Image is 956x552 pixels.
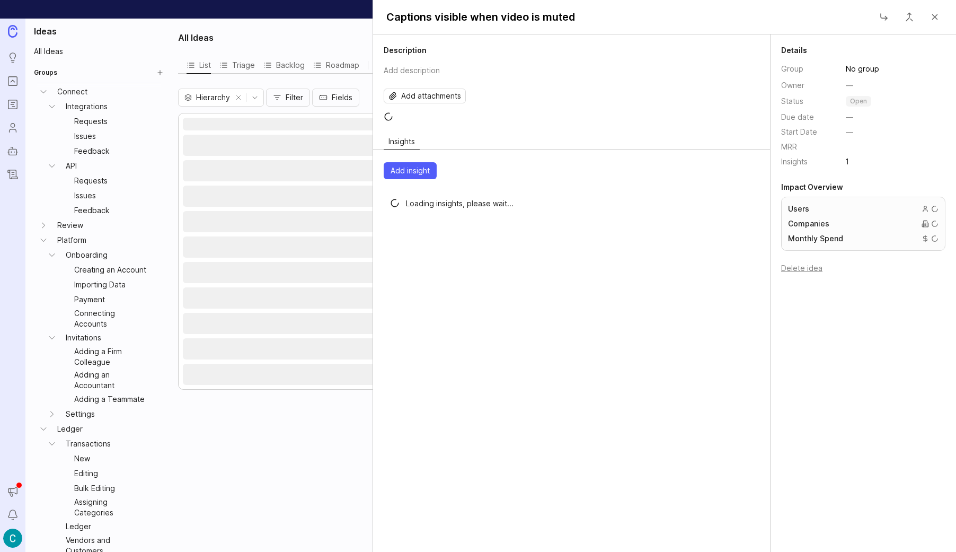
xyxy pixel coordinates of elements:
span: Add attachments [401,91,461,101]
span: Insights [781,157,808,166]
button: Connect expand [34,84,53,99]
span: Fields [332,92,352,103]
button: Add insight [384,162,437,179]
a: Integrations [61,99,153,114]
button: List [187,57,211,73]
button: Announcements [3,482,22,501]
button: Close [924,6,945,28]
a: Roadmap [313,57,359,73]
h2: Description [384,45,759,56]
a: Autopilot [3,142,22,161]
a: Onboarding [61,248,153,262]
button: Add attachments [384,89,466,103]
a: Payment [70,292,153,307]
button: Platform expand [34,233,53,248]
a: Changelog [3,165,22,184]
button: description [380,60,759,80]
span: Insights [384,135,419,148]
svg: toggle icon [246,93,263,102]
button: Settings expand [42,407,61,422]
button: Ledger expand [34,422,53,436]
button: Due date [839,110,860,125]
a: Invitations [61,330,153,345]
p: Loading insights, please wait... [406,198,514,209]
span: Hierarchy [196,92,230,103]
a: Adding a Firm Colleague [70,345,153,369]
a: Feedback [70,203,153,218]
span: Status [781,97,803,106]
img: Canny Home [8,25,17,37]
button: Invitations expand [42,330,61,345]
button: Filter [266,89,310,107]
p: open [850,97,867,106]
img: Craig Walker [3,529,22,548]
a: Platform [53,233,153,248]
button: Delete idea [781,264,822,273]
a: Creating an Account [70,262,153,277]
div: toggle menu [839,60,945,78]
a: Editing [70,466,153,481]
a: API [61,159,153,173]
a: Assigning Categories [70,496,153,519]
a: Issues [70,188,153,203]
a: Bulk Editing [70,481,153,496]
div: toggle menu [839,93,945,110]
a: Review [53,218,153,233]
a: Requests [70,173,153,188]
h2: Impact Overview [781,182,945,192]
span: Monthly Spend [788,233,843,244]
a: Requests [70,114,153,129]
a: Users [3,118,22,137]
a: Portal [3,72,22,91]
span: 1 [839,155,855,168]
a: Triage [219,57,255,73]
button: Integrations expand [42,99,61,114]
input: No group [846,63,944,75]
a: Backlog [263,57,305,73]
span: Owner [781,81,804,90]
a: Connecting Accounts [70,307,153,330]
button: Transactions expand [42,436,61,451]
div: toggle menu [178,89,264,107]
button: remove selection [231,90,246,105]
span: Start Date [781,127,817,136]
span: Add insight [391,165,430,176]
a: Adding an Accountant [70,369,153,392]
a: Connect [53,84,153,99]
button: Close button [873,6,895,28]
a: Feedback [70,144,153,159]
a: Issues [70,129,153,144]
a: Ideas [3,48,22,67]
button: Create Group [153,65,167,80]
button: Notifications [3,505,22,524]
a: All Ideas [30,44,167,59]
span: Companies [788,218,829,229]
h2: All Ideas [178,31,214,44]
h1: Ideas [30,25,167,38]
span: Users [788,204,809,214]
button: Close button [899,6,920,28]
a: Adding a Teammate [70,392,153,407]
span: Group [781,64,803,73]
button: API expand [42,159,61,173]
button: Insights [384,134,420,149]
h2: Groups [34,68,57,77]
button: — [839,78,860,93]
a: Roadmaps [3,95,22,114]
span: MRR [781,142,797,151]
a: New [70,451,153,466]
a: Settings [61,407,153,422]
span: Filter [286,92,303,103]
button: Review expand [34,218,53,233]
a: Importing Data [70,277,153,292]
button: Onboarding expand [42,248,61,262]
a: Ledger [61,519,153,534]
a: Ledger [53,422,153,436]
span: — [846,80,853,91]
a: Transactions [61,436,153,451]
button: title [380,7,581,27]
button: Start Date [839,125,860,139]
h2: Details [781,45,945,56]
button: Fields [312,89,359,107]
